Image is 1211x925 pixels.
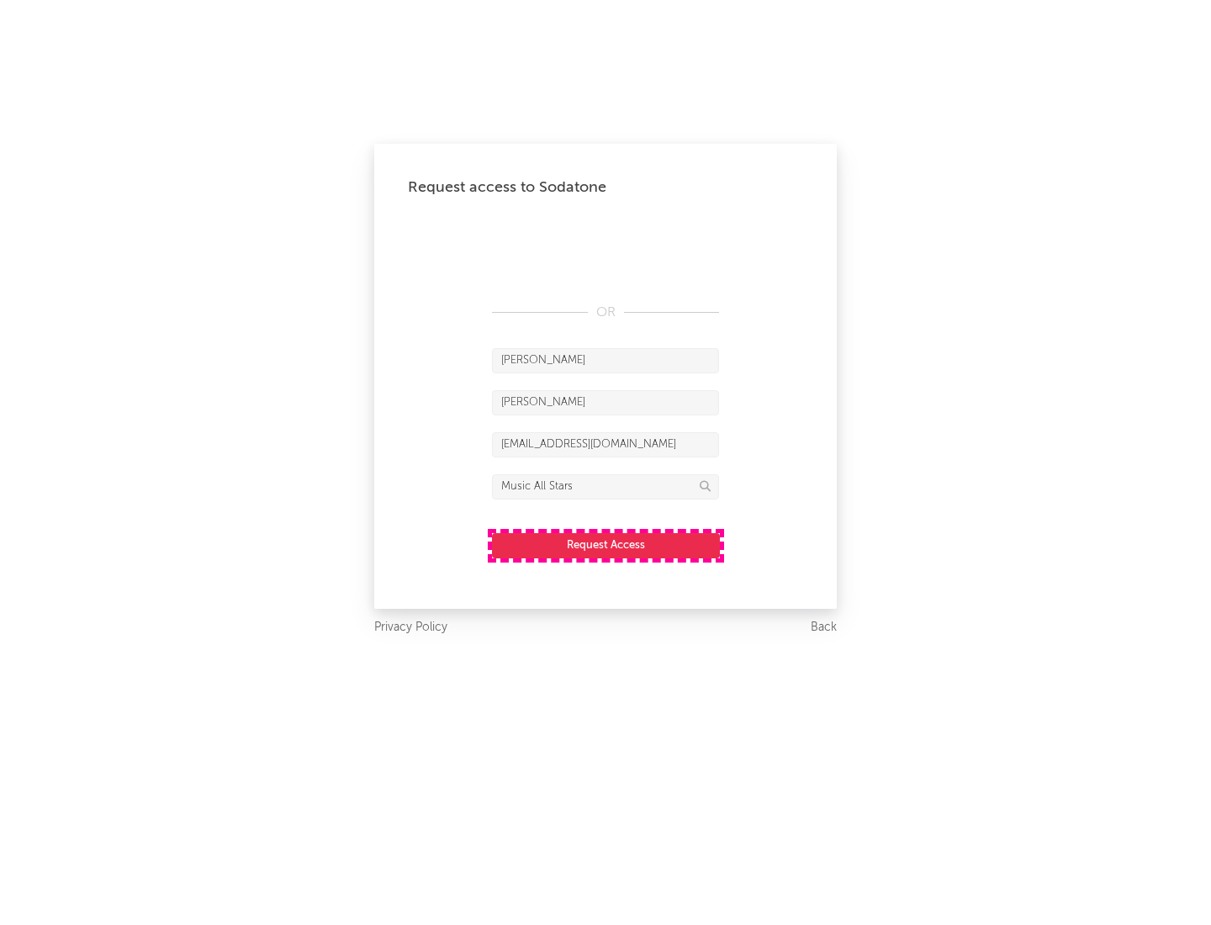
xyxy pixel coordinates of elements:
input: Last Name [492,390,719,415]
a: Back [811,617,837,638]
input: First Name [492,348,719,373]
div: OR [492,303,719,323]
input: Division [492,474,719,499]
a: Privacy Policy [374,617,447,638]
input: Email [492,432,719,457]
div: Request access to Sodatone [408,177,803,198]
button: Request Access [492,533,720,558]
